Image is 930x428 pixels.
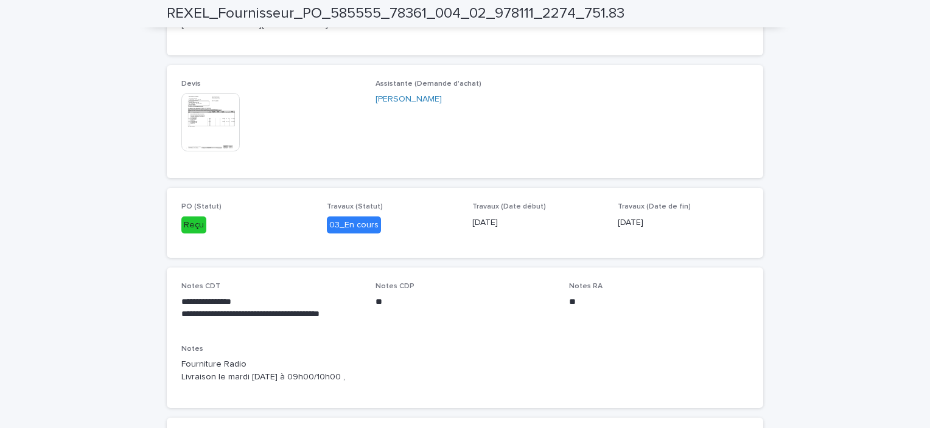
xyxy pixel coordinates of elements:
[167,5,624,22] h2: REXEL_Fournisseur_PO_585555_78361_004_02_978111_2274_751.83
[181,283,220,290] span: Notes CDT
[569,283,603,290] span: Notes RA
[618,203,691,210] span: Travaux (Date de fin)
[376,283,414,290] span: Notes CDP
[376,93,442,106] a: [PERSON_NAME]
[472,203,546,210] span: Travaux (Date début)
[181,80,201,88] span: Devis
[327,216,381,234] div: 03_En cours
[181,345,203,353] span: Notes
[181,216,206,234] div: Reçu
[181,358,749,384] p: Fourniture Radio Livraison le mardi [DATE] à 09h00/10h00 ,
[327,203,383,210] span: Travaux (Statut)
[376,80,481,88] span: Assistante (Demande d'achat)
[472,216,603,229] p: [DATE]
[181,203,222,210] span: PO (Statut)
[618,216,749,229] p: [DATE]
